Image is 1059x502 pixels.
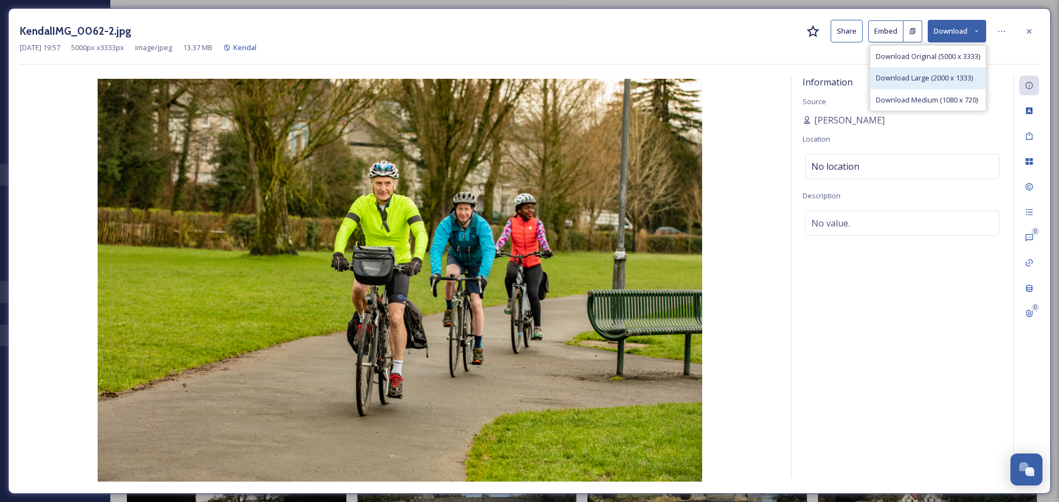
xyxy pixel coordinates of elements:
[20,79,780,482] img: KendalIMG_0062-2.jpg
[135,42,172,53] span: image/jpeg
[233,42,256,52] span: Kendal
[183,42,212,53] span: 13.37 MB
[928,20,986,42] button: Download
[1010,454,1042,485] button: Open Chat
[868,20,903,42] button: Embed
[803,191,841,201] span: Description
[20,42,60,53] span: [DATE] 19:57
[20,23,131,39] h3: KendalIMG_0062-2.jpg
[876,73,973,83] span: Download Large (2000 x 1333)
[803,76,853,88] span: Information
[811,217,850,230] span: No value.
[814,114,885,127] span: [PERSON_NAME]
[803,96,826,106] span: Source
[1031,304,1039,311] div: 0
[831,20,863,42] button: Share
[1031,228,1039,235] div: 0
[876,95,978,105] span: Download Medium (1080 x 720)
[71,42,124,53] span: 5000 px x 3333 px
[803,134,830,144] span: Location
[811,160,859,173] span: No location
[876,51,980,62] span: Download Original (5000 x 3333)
